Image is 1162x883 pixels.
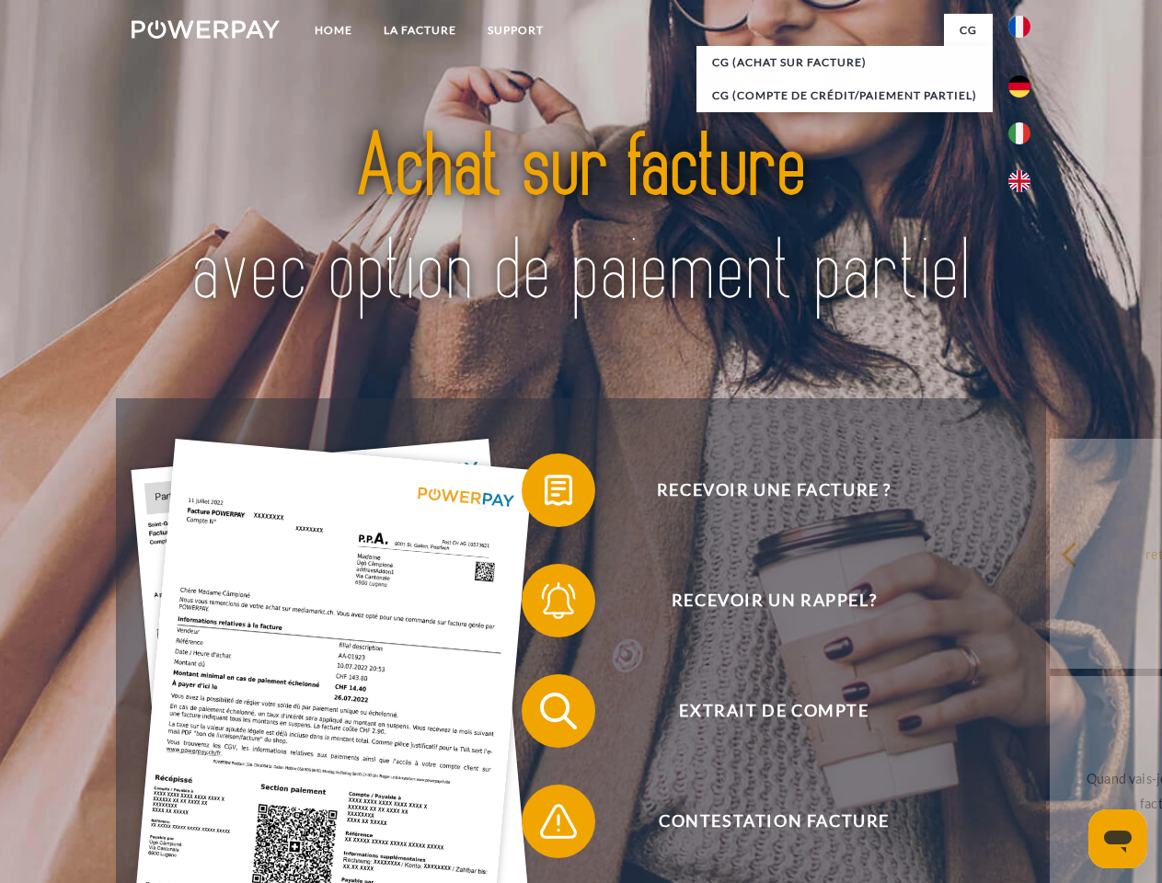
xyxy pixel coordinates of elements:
iframe: Bouton de lancement de la fenêtre de messagerie [1088,809,1147,868]
span: Recevoir une facture ? [548,453,999,527]
a: CG [944,14,993,47]
button: Recevoir une facture ? [522,453,1000,527]
button: Recevoir un rappel? [522,564,1000,637]
img: qb_bell.svg [535,578,581,624]
img: title-powerpay_fr.svg [176,88,986,352]
img: qb_search.svg [535,688,581,734]
img: de [1008,75,1030,97]
img: qb_bill.svg [535,467,581,513]
span: Extrait de compte [548,674,999,748]
button: Extrait de compte [522,674,1000,748]
img: it [1008,122,1030,144]
a: Home [299,14,368,47]
a: CG (Compte de crédit/paiement partiel) [696,79,993,112]
img: fr [1008,16,1030,38]
a: Support [472,14,559,47]
span: Recevoir un rappel? [548,564,999,637]
span: Contestation Facture [548,785,999,858]
a: CG (achat sur facture) [696,46,993,79]
a: LA FACTURE [368,14,472,47]
img: en [1008,170,1030,192]
img: logo-powerpay-white.svg [132,20,280,39]
img: qb_warning.svg [535,798,581,844]
button: Contestation Facture [522,785,1000,858]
